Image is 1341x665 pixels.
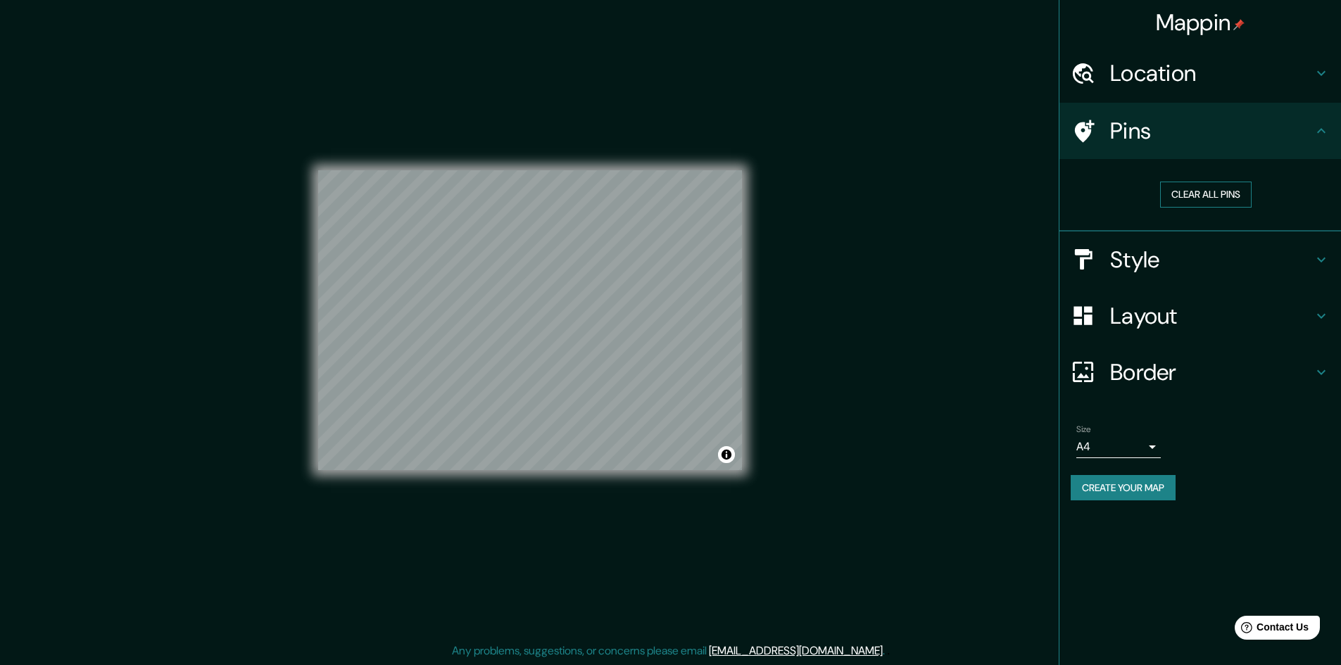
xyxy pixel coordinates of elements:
[1110,59,1313,87] h4: Location
[1216,610,1326,650] iframe: Help widget launcher
[452,642,885,659] p: Any problems, suggestions, or concerns please email .
[1059,232,1341,288] div: Style
[318,170,742,470] canvas: Map
[1076,423,1091,435] label: Size
[1059,344,1341,400] div: Border
[1110,246,1313,274] h4: Style
[885,642,887,659] div: .
[1059,45,1341,101] div: Location
[1233,19,1245,30] img: pin-icon.png
[718,446,735,463] button: Toggle attribution
[709,643,883,658] a: [EMAIL_ADDRESS][DOMAIN_NAME]
[1110,302,1313,330] h4: Layout
[1059,288,1341,344] div: Layout
[1076,436,1161,458] div: A4
[1110,358,1313,386] h4: Border
[1110,117,1313,145] h4: Pins
[1160,182,1252,208] button: Clear all pins
[1156,8,1245,37] h4: Mappin
[887,642,890,659] div: .
[1071,475,1176,501] button: Create your map
[1059,103,1341,159] div: Pins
